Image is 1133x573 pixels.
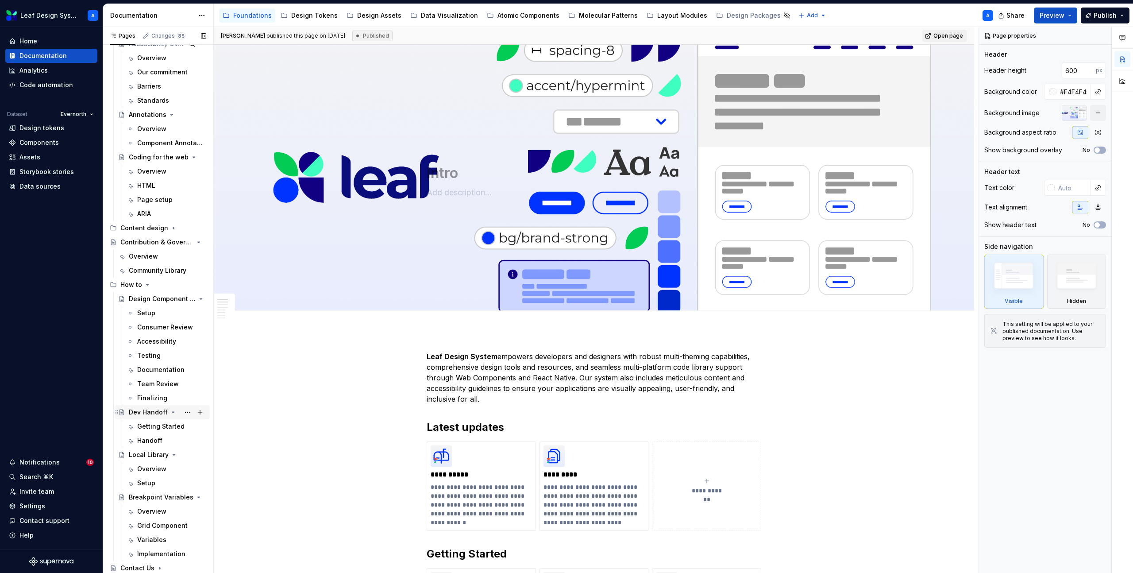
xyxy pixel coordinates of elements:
svg: Supernova Logo [29,557,73,566]
a: Barriers [123,79,210,93]
div: Breakpoint Variables [129,493,193,502]
button: Publish [1081,8,1129,23]
a: Documentation [123,363,210,377]
div: Component Annotations [137,139,204,147]
span: published this page on [DATE] [221,32,345,39]
img: 6e787e26-f4c0-4230-8924-624fe4a2d214.png [6,10,17,21]
div: Getting Started [137,422,185,431]
a: Standards [123,93,210,108]
div: Implementation [137,550,185,558]
span: Preview [1040,11,1064,20]
a: Data Visualization [407,8,482,23]
div: Storybook stories [19,167,74,176]
div: Documentation [19,51,67,60]
a: Setup [123,306,210,320]
div: Visible [984,255,1044,309]
div: Show background overlay [984,146,1062,155]
span: Publish [1094,11,1117,20]
p: empowers developers and designers with robust multi-theming capabilities, comprehensive design to... [427,351,761,404]
div: Help [19,531,34,540]
span: Add [807,12,818,19]
a: Data sources [5,179,97,194]
div: Background image [984,108,1040,117]
a: Dev Handoff [115,405,210,419]
a: Coding for the web [115,150,210,164]
div: Accessibility [137,337,176,346]
a: Invite team [5,484,97,499]
button: Contact support [5,514,97,528]
button: Evernorth [57,108,97,120]
a: Settings [5,499,97,513]
a: Finalizing [123,391,210,405]
div: Barriers [137,82,161,91]
div: Design Tokens [291,11,338,20]
div: Home [19,37,37,46]
div: Handoff [137,436,162,445]
div: Hidden [1067,298,1086,305]
div: Content design [106,221,210,235]
div: How to [106,278,210,292]
input: Auto [1055,180,1091,196]
div: Molecular Patterns [579,11,638,20]
div: Annotations [129,110,166,119]
div: Standards [137,96,169,105]
button: Leaf Design SystemA [2,6,101,25]
div: Header height [984,66,1026,75]
div: Our commitment [137,68,188,77]
div: Setup [137,479,155,488]
a: Component Annotations [123,136,210,150]
div: Design Component Process [129,294,196,303]
a: Getting Started [123,419,210,434]
div: Data Visualization [421,11,478,20]
div: Analytics [19,66,48,75]
a: Local Library [115,448,210,462]
div: Show header text [984,221,1037,229]
button: Share [994,8,1030,23]
div: Leaf Design System [20,11,77,20]
a: Breakpoint Variables [115,490,210,504]
div: Text alignment [984,203,1027,212]
div: Grid Component [137,521,188,530]
img: 87b27b9e-5da0-44a1-aab9-7c1a3053f2ef.png [543,445,565,467]
a: Annotations [115,108,210,122]
div: Team Review [137,379,179,388]
div: Search ⌘K [19,472,53,481]
a: Assets [5,150,97,164]
div: Side navigation [984,242,1033,251]
div: Notifications [19,458,60,467]
div: Local Library [129,450,169,459]
div: Documentation [110,11,194,20]
div: Design tokens [19,124,64,132]
button: Help [5,528,97,542]
a: HTML [123,178,210,193]
div: Overview [137,465,166,473]
div: Design Assets [357,11,401,20]
h2: Latest updates [427,420,761,434]
div: Setup [137,309,155,317]
div: Community Library [129,266,186,275]
div: Page tree [219,7,794,24]
div: Design Packages [727,11,781,20]
span: 10 [86,459,94,466]
a: Implementation [123,547,210,561]
a: Design tokens [5,121,97,135]
a: Code automation [5,78,97,92]
button: Search ⌘K [5,470,97,484]
a: Our commitment [123,65,210,79]
div: Dev Handoff [129,408,168,417]
div: Coding for the web [129,153,189,162]
div: A [91,12,95,19]
a: Design Component Process [115,292,210,306]
div: Dataset [7,111,27,118]
div: Overview [129,252,158,261]
div: Overview [137,54,166,62]
div: Page setup [137,195,173,204]
span: Open page [933,32,963,39]
a: Layout Modules [643,8,711,23]
a: Variables [123,533,210,547]
div: Code automation [19,81,73,89]
div: Overview [137,167,166,176]
div: Overview [137,124,166,133]
div: Contact support [19,516,69,525]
